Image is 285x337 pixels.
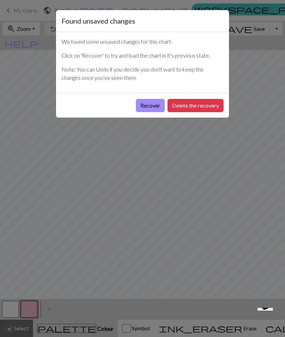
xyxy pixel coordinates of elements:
p: Click on 'Recover' to try and load the chart in it's previous state. [62,51,223,60]
button: Recover [136,99,165,112]
button: Delete the recovery [168,99,223,112]
p: We found some unsaved changes for this chart. [62,37,223,46]
h5: Found unsaved changes [62,16,135,26]
iframe: chat widget [255,308,278,330]
p: Note: You can Undo if you decide you don't want to keep the changes once you've seen them [62,65,223,82]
